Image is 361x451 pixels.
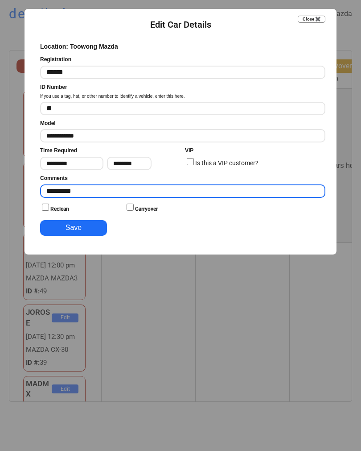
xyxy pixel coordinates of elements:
[40,93,185,100] div: If you use a tag, hat, or other number to identify a vehicle, enter this here.
[150,18,211,31] div: Edit Car Details
[185,147,193,155] div: VIP
[135,206,158,212] label: Carryover
[298,16,325,23] button: Close ✖️
[40,120,56,127] div: Model
[40,220,107,236] button: Save
[40,42,118,51] div: Location: Toowong Mazda
[40,147,77,155] div: Time Required
[40,84,67,91] div: ID Number
[40,56,71,63] div: Registration
[50,206,69,212] label: Reclean
[195,159,258,167] label: Is this a VIP customer?
[40,175,68,182] div: Comments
